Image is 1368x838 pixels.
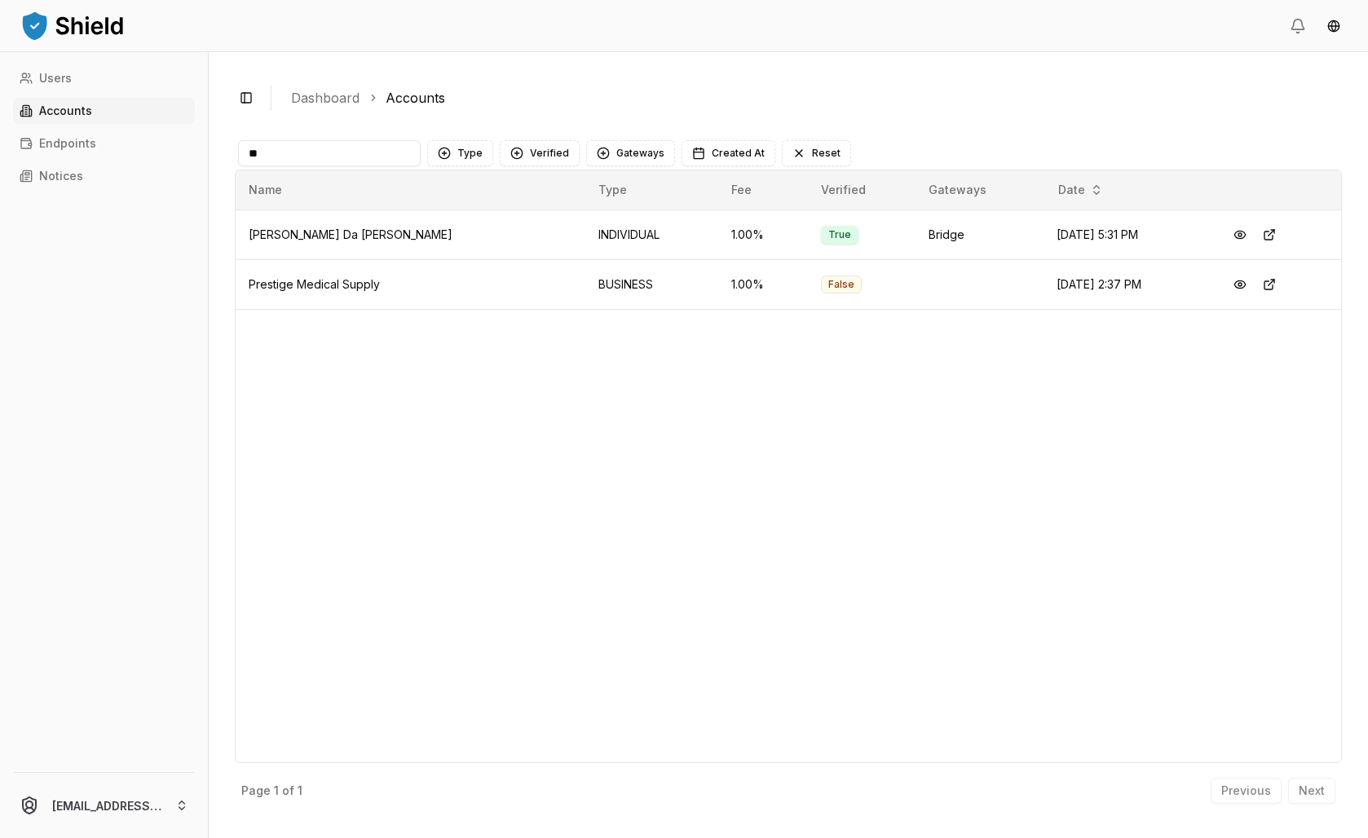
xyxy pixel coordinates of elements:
span: Bridge [929,227,964,241]
p: Endpoints [39,138,96,149]
th: Name [236,170,585,209]
button: Created At [682,140,775,166]
th: Verified [808,170,916,209]
span: [PERSON_NAME] Da [PERSON_NAME] [249,227,452,241]
th: Gateways [916,170,1044,209]
span: 1.00 % [731,227,764,241]
td: BUSINESS [585,259,718,309]
span: 1.00 % [731,277,764,291]
th: Type [585,170,718,209]
p: Accounts [39,105,92,117]
span: [DATE] 5:31 PM [1057,227,1138,241]
p: 1 [298,785,302,796]
a: Accounts [13,98,195,124]
img: ShieldPay Logo [20,9,126,42]
button: Verified [500,140,580,166]
button: [EMAIL_ADDRESS][PERSON_NAME][DOMAIN_NAME] [7,779,201,831]
p: Page [241,785,271,796]
span: Prestige Medical Supply [249,277,380,291]
a: Users [13,65,195,91]
a: Endpoints [13,130,195,157]
button: Date [1052,177,1110,203]
p: Users [39,73,72,84]
nav: breadcrumb [291,88,1329,108]
a: Accounts [386,88,445,108]
a: Dashboard [291,88,360,108]
p: Notices [39,170,83,182]
p: of [282,785,294,796]
button: Gateways [586,140,675,166]
span: Created At [712,147,765,160]
td: INDIVIDUAL [585,209,718,259]
button: Type [427,140,493,166]
th: Fee [718,170,808,209]
p: [EMAIL_ADDRESS][PERSON_NAME][DOMAIN_NAME] [52,797,162,814]
button: Reset filters [782,140,851,166]
p: 1 [274,785,279,796]
a: Notices [13,163,195,189]
span: [DATE] 2:37 PM [1057,277,1141,291]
